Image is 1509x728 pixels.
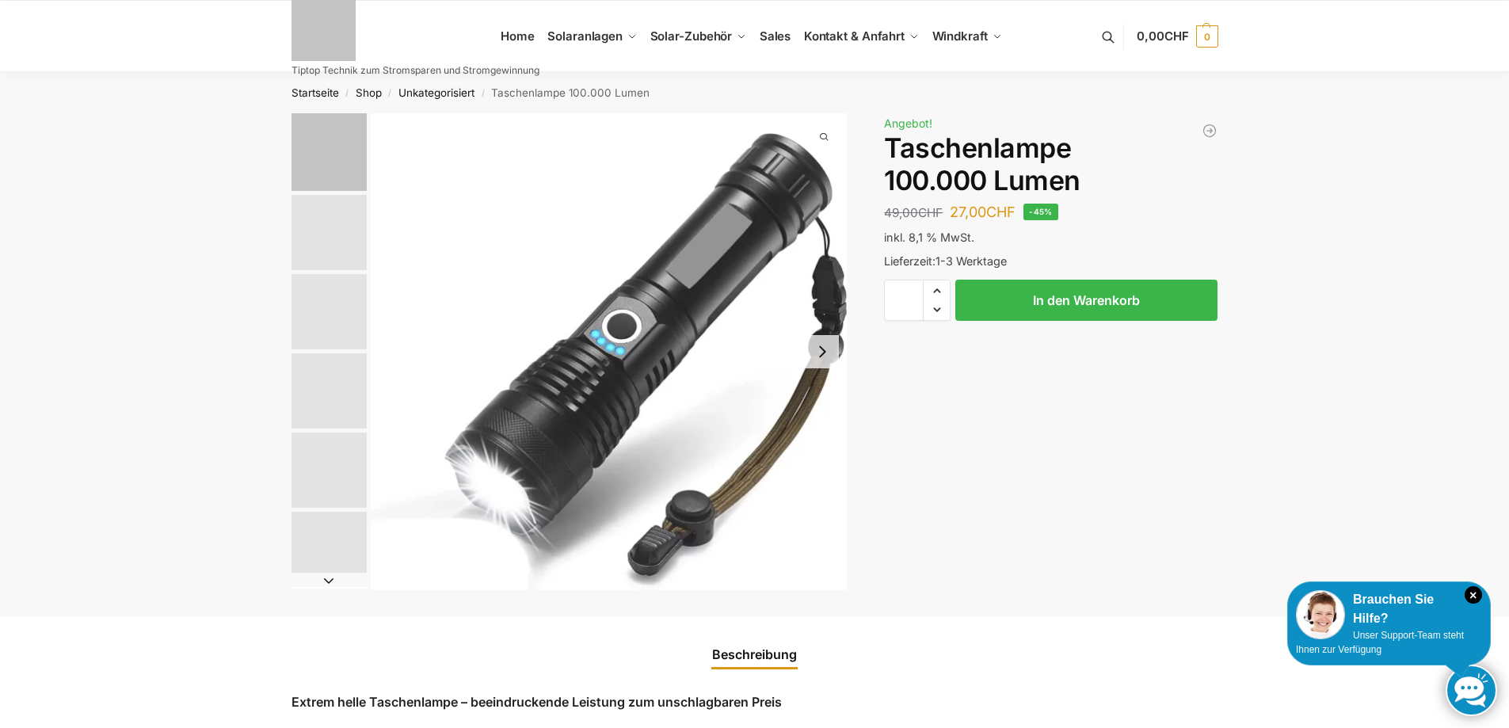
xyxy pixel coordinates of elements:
a: Extrem Starke TaschenlampeTaschenlampe 1 [371,113,848,590]
span: Solaranlagen [547,29,623,44]
bdi: 49,00 [884,205,943,220]
p: Tiptop Technik zum Stromsparen und Stromgewinnung [292,66,539,75]
a: Windkraft [925,1,1008,72]
img: Taschenlampe2 [292,274,367,349]
span: / [382,87,398,100]
span: CHF [1164,29,1189,44]
a: Solaranlagen [541,1,643,72]
li: 2 / 6 [288,192,367,272]
a: Unkategorisiert [398,86,474,99]
span: 0 [1196,25,1218,48]
strong: Extrem helle Taschenlampe – beeindruckende Leistung zum unschlagbaren Preis [292,694,782,710]
img: Taschenlampe2 [292,433,367,508]
li: 1 / 6 [371,113,848,590]
img: Taschenlampe-1 [292,113,367,191]
button: In den Warenkorb [955,280,1217,321]
img: Taschenlampe3 [292,353,367,429]
img: Taschenlampe-1 [371,113,848,590]
input: Produktmenge [884,280,924,321]
span: Sales [760,29,791,44]
span: Windkraft [932,29,988,44]
a: Sales [753,1,797,72]
a: NEP 800 Micro Wechselrichter 800W/600W drosselbar Balkon Solar Anlage W-LAN [1202,123,1217,139]
li: 1 / 6 [288,113,367,192]
img: Customer service [1296,590,1345,639]
span: Unser Support-Team steht Ihnen zur Verfügung [1296,630,1464,655]
a: Kontakt & Anfahrt [797,1,925,72]
a: Beschreibung [703,635,806,673]
li: 6 / 6 [288,509,367,589]
button: Next slide [806,335,839,368]
img: Taschenlampe [292,512,367,587]
button: Next slide [292,573,367,589]
li: 3 / 6 [288,272,367,351]
a: Shop [356,86,382,99]
a: 0,00CHF 0 [1137,13,1217,60]
span: CHF [986,204,1016,220]
span: Reduce quantity [924,299,950,320]
i: Schließen [1465,586,1482,604]
span: / [474,87,491,100]
span: inkl. 8,1 % MwSt. [884,231,974,244]
span: Angebot! [884,116,932,130]
div: Brauchen Sie Hilfe? [1296,590,1482,628]
span: CHF [918,205,943,220]
bdi: 27,00 [950,204,1016,220]
h1: Taschenlampe 100.000 Lumen [884,132,1217,197]
a: Solar-Zubehör [643,1,753,72]
span: Increase quantity [924,280,950,301]
img: Taschenlampe1 [292,195,367,270]
span: 1-3 Werktage [936,254,1007,268]
nav: Breadcrumb [263,72,1246,113]
li: 4 / 6 [288,351,367,430]
span: -45% [1023,204,1058,220]
span: 0,00 [1137,29,1188,44]
a: Startseite [292,86,339,99]
li: 5 / 6 [288,430,367,509]
span: Solar-Zubehör [650,29,733,44]
span: Lieferzeit: [884,254,1007,268]
span: Kontakt & Anfahrt [804,29,905,44]
span: / [339,87,356,100]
